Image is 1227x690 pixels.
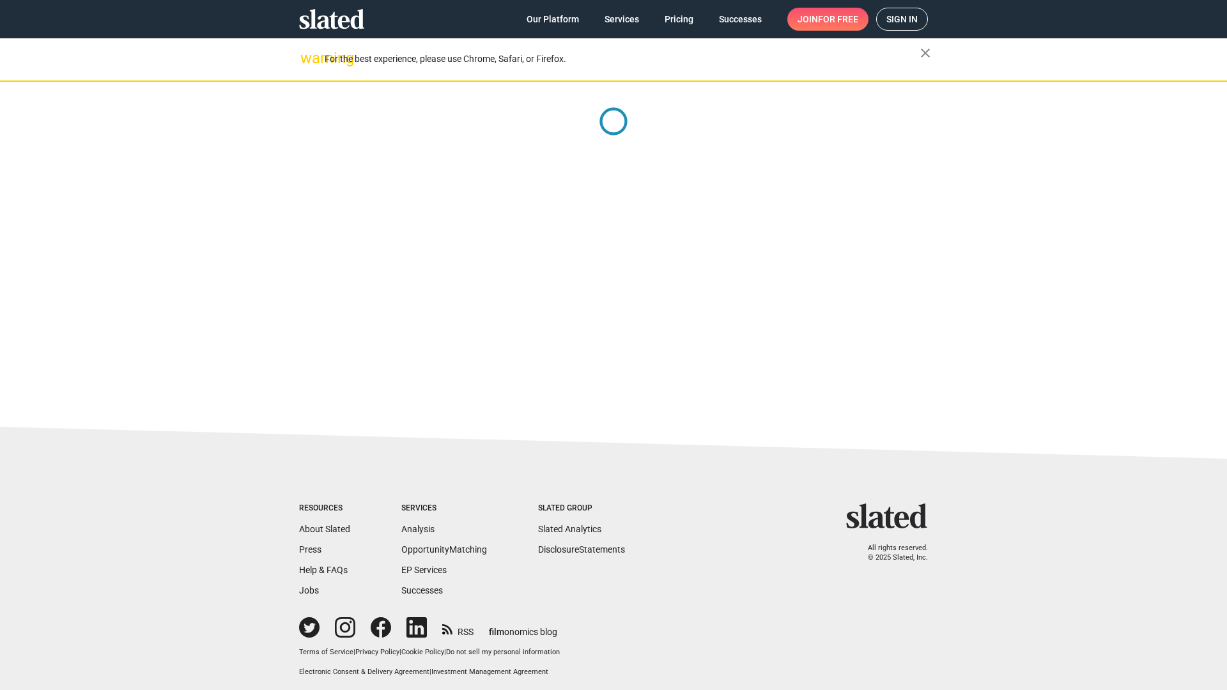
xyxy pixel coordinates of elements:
[709,8,772,31] a: Successes
[594,8,649,31] a: Services
[719,8,762,31] span: Successes
[787,8,868,31] a: Joinfor free
[299,503,350,514] div: Resources
[299,585,319,595] a: Jobs
[299,544,321,555] a: Press
[854,544,928,562] p: All rights reserved. © 2025 Slated, Inc.
[355,648,399,656] a: Privacy Policy
[446,648,560,657] button: Do not sell my personal information
[401,503,487,514] div: Services
[401,544,487,555] a: OpportunityMatching
[516,8,589,31] a: Our Platform
[538,544,625,555] a: DisclosureStatements
[299,565,348,575] a: Help & FAQs
[401,585,443,595] a: Successes
[299,524,350,534] a: About Slated
[605,8,639,31] span: Services
[442,618,474,638] a: RSS
[489,616,557,638] a: filmonomics blog
[429,668,431,676] span: |
[401,524,435,534] a: Analysis
[444,648,446,656] span: |
[299,668,429,676] a: Electronic Consent & Delivery Agreement
[399,648,401,656] span: |
[886,8,918,30] span: Sign in
[527,8,579,31] span: Our Platform
[299,648,353,656] a: Terms of Service
[401,565,447,575] a: EP Services
[818,8,858,31] span: for free
[665,8,693,31] span: Pricing
[538,503,625,514] div: Slated Group
[401,648,444,656] a: Cookie Policy
[798,8,858,31] span: Join
[918,45,933,61] mat-icon: close
[489,627,504,637] span: film
[876,8,928,31] a: Sign in
[654,8,704,31] a: Pricing
[300,50,316,66] mat-icon: warning
[325,50,920,68] div: For the best experience, please use Chrome, Safari, or Firefox.
[353,648,355,656] span: |
[431,668,548,676] a: Investment Management Agreement
[538,524,601,534] a: Slated Analytics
